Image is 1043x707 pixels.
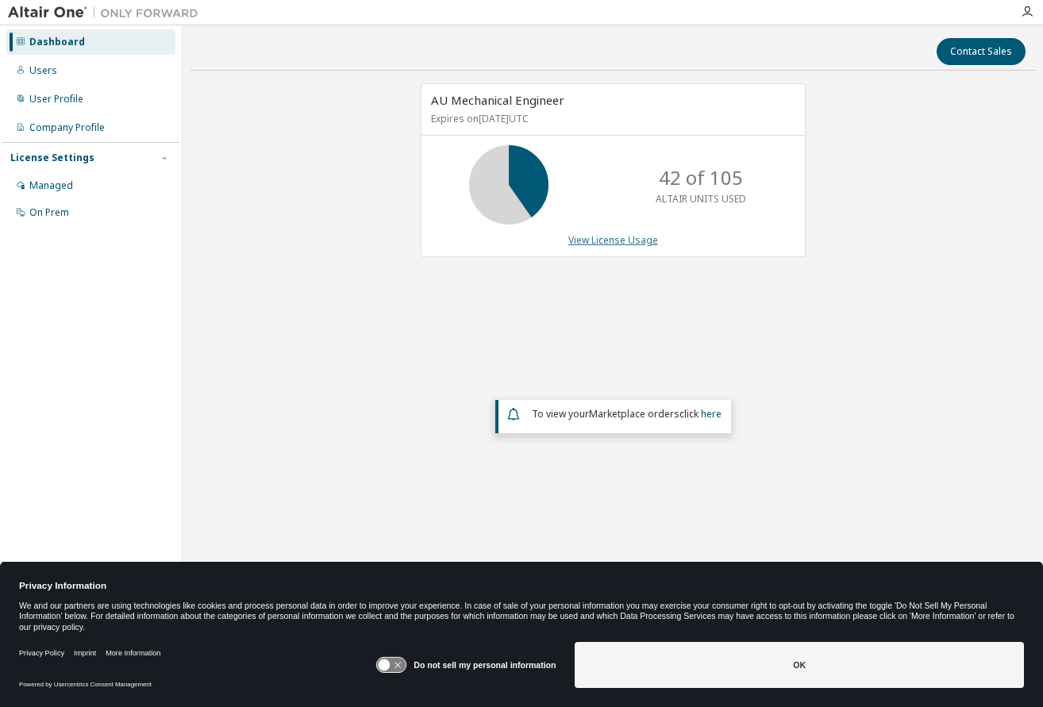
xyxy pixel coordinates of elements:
[29,121,105,134] div: Company Profile
[29,179,73,192] div: Managed
[656,192,746,206] p: ALTAIR UNITS USED
[29,206,69,219] div: On Prem
[937,38,1026,65] button: Contact Sales
[532,407,722,421] span: To view your click
[10,152,94,164] div: License Settings
[29,93,83,106] div: User Profile
[431,112,791,125] p: Expires on [DATE] UTC
[431,92,564,108] span: AU Mechanical Engineer
[29,36,85,48] div: Dashboard
[568,233,658,247] a: View License Usage
[589,407,679,421] em: Marketplace orders
[659,164,743,191] p: 42 of 105
[8,5,206,21] img: Altair One
[29,64,57,77] div: Users
[701,407,722,421] a: here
